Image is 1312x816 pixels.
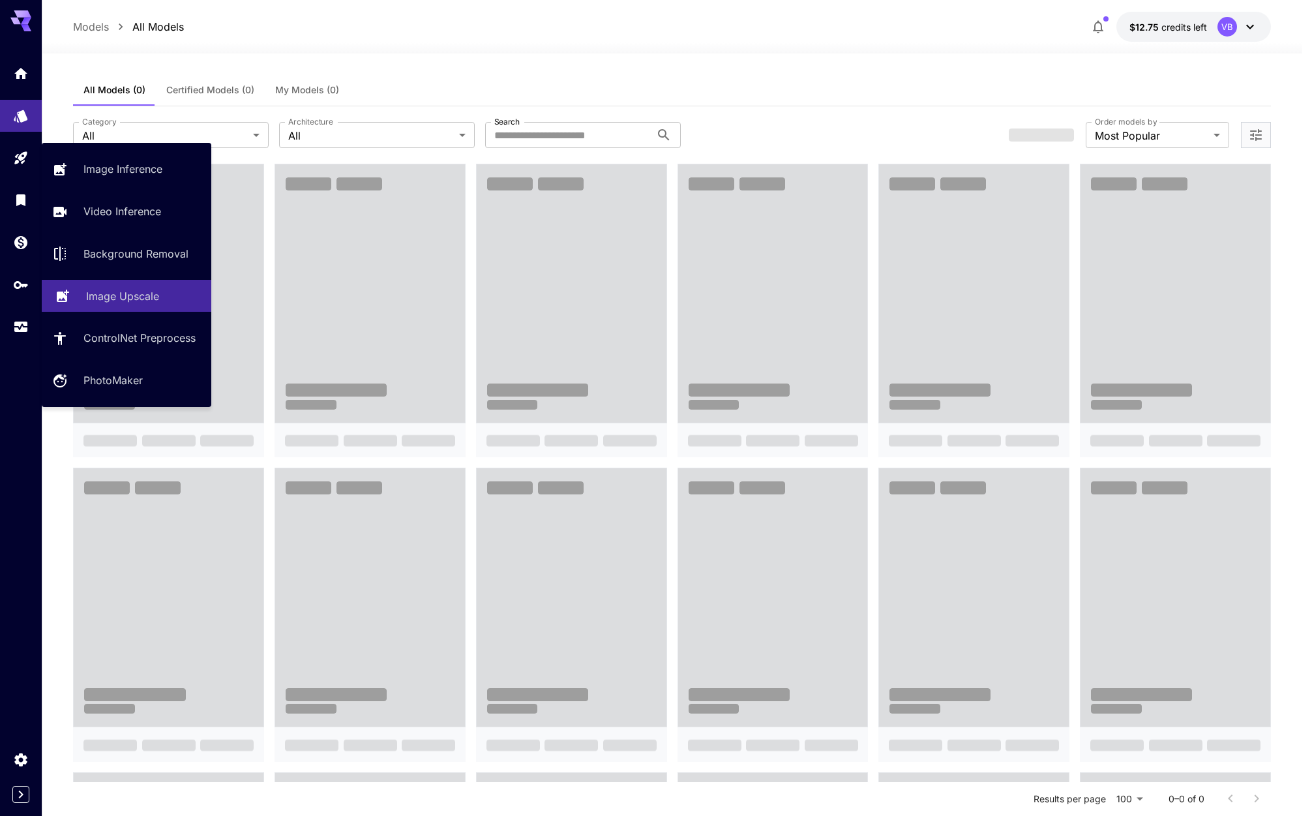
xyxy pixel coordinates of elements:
div: Usage [13,319,29,335]
div: Library [13,192,29,208]
p: All Models [132,19,184,35]
span: All [288,128,454,144]
div: VB [1217,17,1237,37]
a: ControlNet Preprocess [42,322,211,354]
label: Order models by [1095,116,1157,127]
span: My Models (0) [275,84,339,96]
button: $12.75027 [1116,12,1271,42]
span: credits left [1161,22,1207,33]
label: Category [82,116,117,127]
div: 100 [1111,789,1148,808]
p: 0–0 of 0 [1169,793,1204,806]
div: $12.75027 [1129,20,1207,34]
div: Home [13,65,29,82]
p: Image Inference [83,161,162,177]
p: PhotoMaker [83,372,143,388]
a: Video Inference [42,196,211,228]
p: Video Inference [83,204,161,219]
button: Open more filters [1248,127,1264,144]
a: Background Removal [42,238,211,270]
p: Models [73,19,109,35]
span: All Models (0) [83,84,145,96]
p: Background Removal [83,246,188,262]
span: Certified Models (0) [166,84,254,96]
div: Models [13,104,29,120]
span: $12.75 [1129,22,1161,33]
label: Search [494,116,520,127]
p: Results per page [1034,793,1106,806]
div: Wallet [13,234,29,250]
div: Settings [13,751,29,768]
div: API Keys [13,277,29,293]
a: PhotoMaker [42,365,211,397]
a: Image Upscale [42,280,211,312]
span: Most Popular [1095,128,1208,144]
button: Expand sidebar [12,786,29,803]
a: Image Inference [42,153,211,185]
div: Playground [13,150,29,166]
p: Image Upscale [86,288,159,304]
span: All [82,128,248,144]
p: ControlNet Preprocess [83,330,196,346]
nav: breadcrumb [73,19,184,35]
label: Architecture [288,116,333,127]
